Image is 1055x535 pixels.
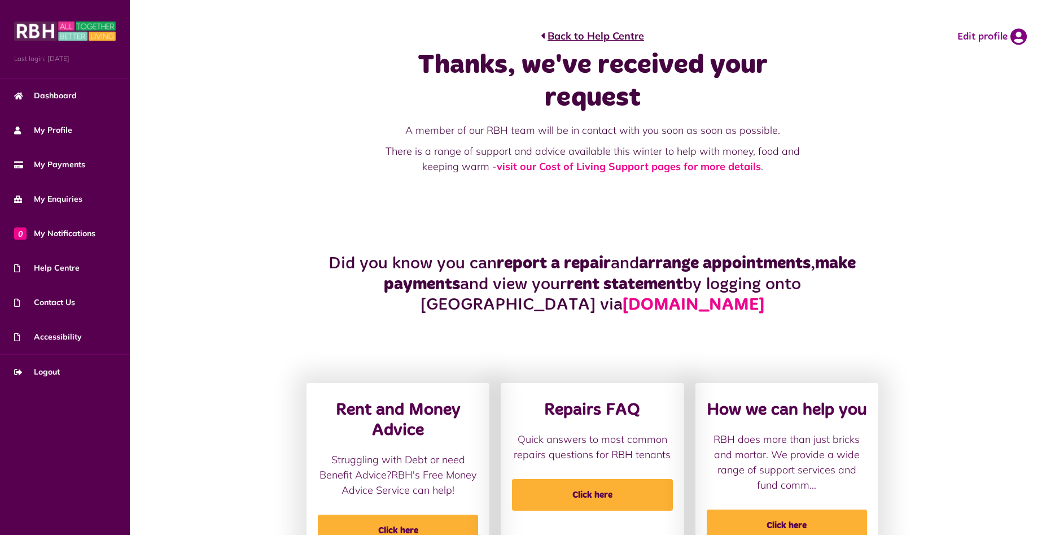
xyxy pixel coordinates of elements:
[14,20,116,42] img: MyRBH
[14,297,75,308] span: Contact Us
[14,366,60,378] span: Logout
[639,255,811,272] strong: arrange appointments
[512,479,672,511] span: Click here
[14,90,77,102] span: Dashboard
[567,276,683,293] strong: rent statement
[14,228,95,240] span: My Notifications
[14,331,82,343] span: Accessibility
[541,28,644,44] a: Back to Help Centre
[497,255,611,272] strong: report a repair
[14,54,116,64] span: Last login: [DATE]
[14,193,82,205] span: My Enquiries
[14,124,72,136] span: My Profile
[373,143,813,174] p: There is a range of support and advice available this winter to help with money, food and keeping...
[318,452,478,498] p: Struggling with Debt or need Benefit Advice?RBH's Free Money Advice Service can help!
[512,432,672,462] p: Quick answers to most common repairs questions for RBH tenants
[512,400,672,420] h3: Repairs FAQ
[623,297,764,314] a: [DOMAIN_NAME]
[301,253,884,315] h2: Did you know you can and , and view your by logging onto [GEOGRAPHIC_DATA] via
[373,49,813,114] h1: Thanks, we've received your request
[318,400,478,441] h3: Rent and Money Advice
[957,28,1027,45] a: Edit profile
[707,432,867,493] p: RBH does more than just bricks and mortar. We provide a wide range of support services and fund c...
[14,262,80,274] span: Help Centre
[14,159,85,171] span: My Payments
[497,160,761,173] a: visit our Cost of Living Support pages for more details
[373,123,813,138] p: A member of our RBH team will be in contact with you soon as soon as possible.
[14,227,27,240] span: 0
[707,400,867,420] h3: How we can help you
